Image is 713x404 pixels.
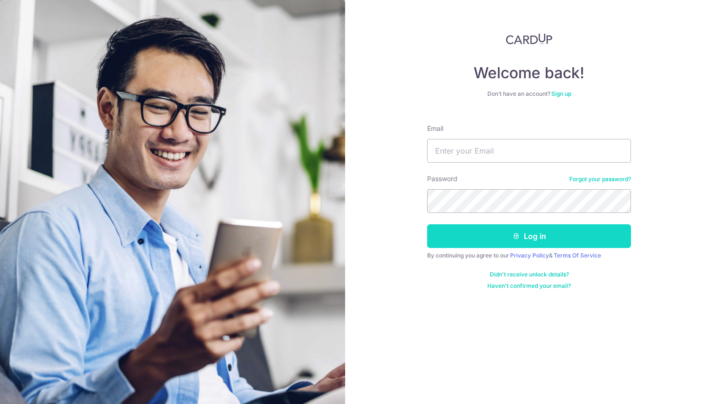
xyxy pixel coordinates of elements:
[554,252,601,259] a: Terms Of Service
[427,252,631,259] div: By continuing you agree to our &
[427,124,443,133] label: Email
[427,64,631,83] h4: Welcome back!
[506,33,552,45] img: CardUp Logo
[427,224,631,248] button: Log in
[427,174,457,184] label: Password
[510,252,549,259] a: Privacy Policy
[427,90,631,98] div: Don’t have an account?
[427,139,631,163] input: Enter your Email
[551,90,571,97] a: Sign up
[487,282,571,290] a: Haven't confirmed your email?
[490,271,569,278] a: Didn't receive unlock details?
[569,175,631,183] a: Forgot your password?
